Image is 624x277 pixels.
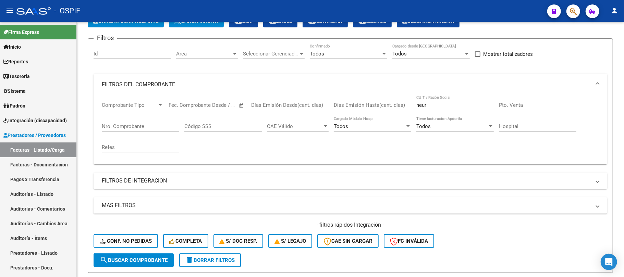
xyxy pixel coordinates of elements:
button: FC Inválida [384,234,434,248]
button: CAE SIN CARGAR [317,234,379,248]
span: Padrón [3,102,25,110]
span: Area [176,51,232,57]
mat-icon: person [610,7,619,15]
span: CAE Válido [267,123,322,129]
button: Open calendar [238,102,246,110]
span: Estandar [308,18,342,24]
span: Todos [416,123,431,129]
span: Tesorería [3,73,30,80]
span: CSV [234,18,253,24]
button: Conf. no pedidas [94,234,158,248]
button: S/ legajo [268,234,312,248]
span: Inicio [3,43,21,51]
button: S/ Doc Resp. [213,234,264,248]
span: S/ legajo [274,238,306,244]
span: Completa [169,238,202,244]
mat-expansion-panel-header: MAS FILTROS [94,197,607,214]
input: Fecha fin [203,102,236,108]
span: Todos [334,123,348,129]
span: Mostrar totalizadores [483,50,533,58]
span: Reportes [3,58,28,65]
mat-icon: menu [5,7,14,15]
span: CAE SIN CARGAR [323,238,372,244]
div: Open Intercom Messenger [601,254,617,270]
mat-panel-title: FILTROS DEL COMPROBANTE [102,81,591,88]
span: Buscar Comprobante [100,257,168,263]
button: Completa [163,234,208,248]
button: Borrar Filtros [179,253,241,267]
span: Comprobante Tipo [102,102,157,108]
div: FILTROS DEL COMPROBANTE [94,96,607,164]
h4: - filtros rápidos Integración - [94,221,607,229]
mat-expansion-panel-header: FILTROS DEL COMPROBANTE [94,74,607,96]
span: Todos [392,51,407,57]
span: Firma Express [3,28,39,36]
span: Prestadores / Proveedores [3,131,66,139]
button: Buscar Comprobante [94,253,174,267]
mat-icon: search [100,256,108,264]
span: Conf. no pedidas [100,238,152,244]
h3: Filtros [94,33,117,43]
mat-expansion-panel-header: FILTROS DE INTEGRACION [94,173,607,189]
mat-icon: delete [185,256,194,264]
span: Todos [310,51,324,57]
span: S/ Doc Resp. [220,238,257,244]
span: Sistema [3,87,26,95]
span: Gecros [358,18,386,24]
span: FC Inválida [390,238,428,244]
span: Borrar Filtros [185,257,235,263]
span: Integración (discapacidad) [3,117,67,124]
span: - OSPIF [54,3,80,18]
span: Seleccionar Gerenciador [243,51,298,57]
mat-panel-title: MAS FILTROS [102,202,591,209]
mat-panel-title: FILTROS DE INTEGRACION [102,177,591,185]
span: EXCEL [269,18,292,24]
input: Fecha inicio [169,102,196,108]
